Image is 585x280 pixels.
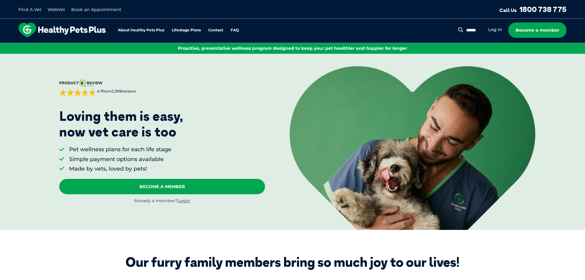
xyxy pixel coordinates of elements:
li: Made by vets, loved by pets! [69,165,171,173]
li: Pet wellness plans for each life stage [69,146,171,153]
a: Lifestage Plans [172,28,201,32]
img: <p>Loving them is easy, <br /> now vet care is too</p> [290,66,535,230]
span: from [96,89,136,94]
span: 2,309 reviews [112,89,136,93]
a: Log in [488,27,502,33]
span: Call Us [499,7,517,13]
a: FAQ [231,28,239,32]
button: Search [457,27,465,33]
p: Loving them is easy, now vet care is too [59,108,183,140]
a: Contact [208,28,223,32]
li: Simple payment options available [69,156,171,163]
div: 4.7 out of 5 stars [59,89,96,96]
a: Login [178,198,190,203]
a: Become A Member [59,179,265,194]
img: hpp-logo [18,23,106,37]
a: WebVet [48,7,65,12]
a: Call Us1800 738 775 [499,5,567,14]
span: Proactive, preventative wellness program designed to keep your pet healthier and happier for longer [178,45,407,51]
strong: 4.7 [97,89,103,93]
a: Become a member [508,22,567,38]
a: About Healthy Pets Plus [118,28,164,32]
a: Book an Appointment [71,7,121,12]
a: 4.7from2,309reviews [59,80,265,96]
div: Already a member? [59,198,265,204]
a: Find A Vet [18,7,41,12]
div: Our furry family members bring so much joy to our lives! [126,254,459,270]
